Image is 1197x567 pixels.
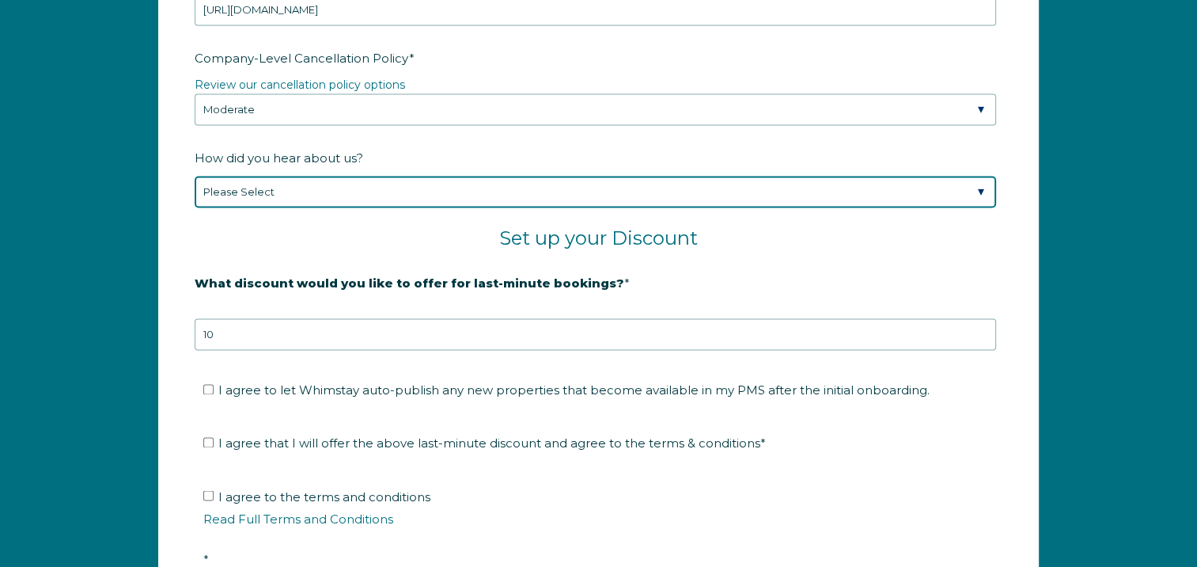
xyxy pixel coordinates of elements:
[203,511,393,526] a: Read Full Terms and Conditions
[195,276,624,291] strong: What discount would you like to offer for last-minute bookings?
[218,436,766,451] span: I agree that I will offer the above last-minute discount and agree to the terms & conditions
[195,46,409,70] span: Company-Level Cancellation Policy
[203,437,214,447] input: I agree that I will offer the above last-minute discount and agree to the terms & conditions*
[203,384,214,394] input: I agree to let Whimstay auto-publish any new properties that become available in my PMS after the...
[218,382,930,398] span: I agree to let Whimstay auto-publish any new properties that become available in my PMS after the...
[203,490,214,500] input: I agree to the terms and conditionsRead Full Terms and Conditions*
[195,303,442,317] strong: 20% is recommended, minimum of 10%
[195,78,405,92] a: Review our cancellation policy options
[499,226,698,249] span: Set up your Discount
[195,146,363,170] span: How did you hear about us?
